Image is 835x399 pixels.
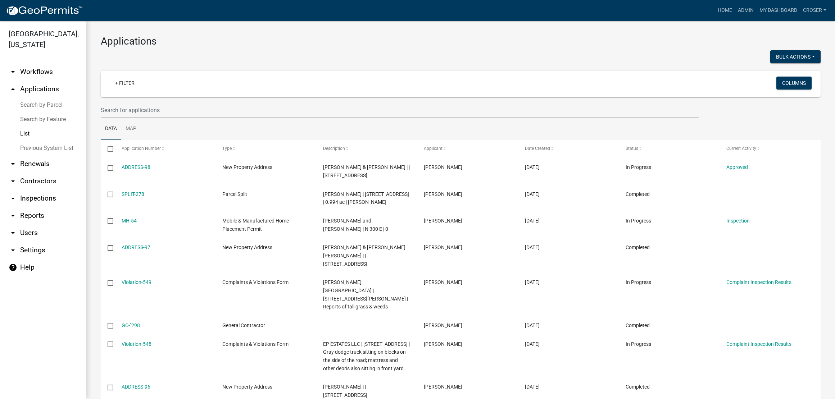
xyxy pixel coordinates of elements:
[215,140,316,157] datatable-header-cell: Type
[424,341,462,347] span: Megan Gipson
[770,50,821,63] button: Bulk Actions
[222,279,289,285] span: Complaints & Violations Form
[9,229,17,237] i: arrow_drop_down
[222,341,289,347] span: Complaints & Violations Form
[323,279,408,309] span: Robinson, Vernon | 3215 SCHILLING ST. | Reports of tall grass & weeds
[525,384,540,390] span: 08/14/2025
[323,164,410,178] span: James & Sarah Gaddy | | 1906 N 300 E, Peru, IN 46970
[424,164,462,170] span: Conrad Warder
[122,146,161,151] span: Application Number
[222,384,272,390] span: New Property Address
[323,191,409,205] span: Donald E. Willson | 4156 W 1100 S | Deer Creek | 0.994 ac | Chad Sutton
[122,244,150,250] a: ADDRESS-97
[222,191,247,197] span: Parcel Split
[525,341,540,347] span: 08/15/2025
[720,140,820,157] datatable-header-cell: Current Activity
[114,140,215,157] datatable-header-cell: Application Number
[726,164,748,170] a: Approved
[9,263,17,272] i: help
[323,384,367,398] span: Wade Adkins | | 1070 W 6th Street, Peru, IN 46970
[715,4,735,17] a: Home
[626,244,650,250] span: Completed
[626,322,650,328] span: Completed
[222,146,232,151] span: Type
[424,384,462,390] span: Wade Adkins
[101,118,121,141] a: Data
[626,164,651,170] span: In Progress
[323,244,405,267] span: Eric & Lee Ann Sroufe | | 1835 W 1575 N, Macy, IN 46951
[101,35,821,47] h3: Applications
[122,341,151,347] a: Violation-548
[122,191,144,197] a: SPLIT-278
[525,191,540,197] span: 08/18/2025
[525,218,540,224] span: 08/18/2025
[525,322,540,328] span: 08/15/2025
[525,244,540,250] span: 08/18/2025
[9,246,17,254] i: arrow_drop_down
[626,341,651,347] span: In Progress
[122,164,150,170] a: ADDRESS-98
[9,194,17,203] i: arrow_drop_down
[222,322,265,328] span: General Contractor
[122,384,150,390] a: ADDRESS-96
[776,77,812,90] button: Columns
[518,140,618,157] datatable-header-cell: Date Created
[424,218,462,224] span: Conrad Warder
[726,341,791,347] a: Complaint Inspection Results
[121,118,141,141] a: Map
[525,279,540,285] span: 08/18/2025
[122,279,151,285] a: Violation-549
[9,85,17,93] i: arrow_drop_up
[424,191,462,197] span: Chad
[222,164,272,170] span: New Property Address
[800,4,829,17] a: croser
[757,4,800,17] a: My Dashboard
[9,68,17,76] i: arrow_drop_down
[726,218,750,224] a: Inspection
[424,322,462,328] span: Jessie Tackett
[9,177,17,185] i: arrow_drop_down
[424,244,462,250] span: Eric Sroufe
[417,140,518,157] datatable-header-cell: Applicant
[9,211,17,220] i: arrow_drop_down
[424,146,443,151] span: Applicant
[323,146,345,151] span: Description
[424,279,462,285] span: Brooklyn Thomas
[9,160,17,168] i: arrow_drop_down
[626,279,651,285] span: In Progress
[726,279,791,285] a: Complaint Inspection Results
[316,140,417,157] datatable-header-cell: Description
[525,164,540,170] span: 08/18/2025
[222,218,289,232] span: Mobile & Manufactured Home Placement Permit
[726,146,756,151] span: Current Activity
[626,146,638,151] span: Status
[626,218,651,224] span: In Progress
[122,218,137,224] a: MH-54
[222,244,272,250] span: New Property Address
[109,77,140,90] a: + Filter
[735,4,757,17] a: Admin
[626,191,650,197] span: Completed
[626,384,650,390] span: Completed
[101,103,699,118] input: Search for applications
[101,140,114,157] datatable-header-cell: Select
[525,146,550,151] span: Date Created
[323,341,410,371] span: EP ESTATES LLC | 1869 WARHAWK RD. | Gray dodge truck sitting on blocks on the side of the road; m...
[122,322,140,328] a: GC-"298
[619,140,720,157] datatable-header-cell: Status
[323,218,388,232] span: James and Sarah Gaddy | N 300 E | 0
